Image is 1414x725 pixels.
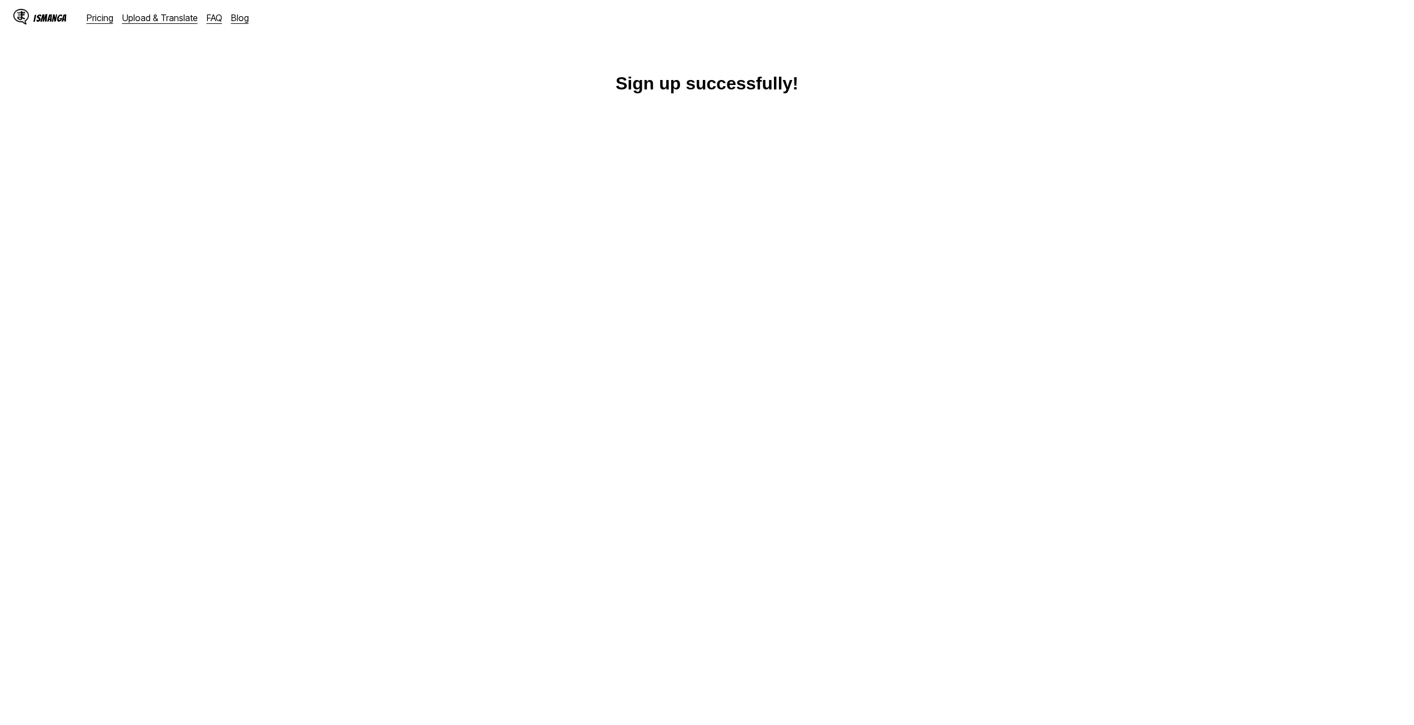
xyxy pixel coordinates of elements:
[13,9,87,27] a: IsManga LogoIsManga
[122,12,198,23] a: Upload & Translate
[207,12,222,23] a: FAQ
[33,13,67,23] div: IsManga
[13,9,29,24] img: IsManga Logo
[231,12,249,23] a: Blog
[616,73,798,94] h1: Sign up successfully!
[87,12,113,23] a: Pricing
